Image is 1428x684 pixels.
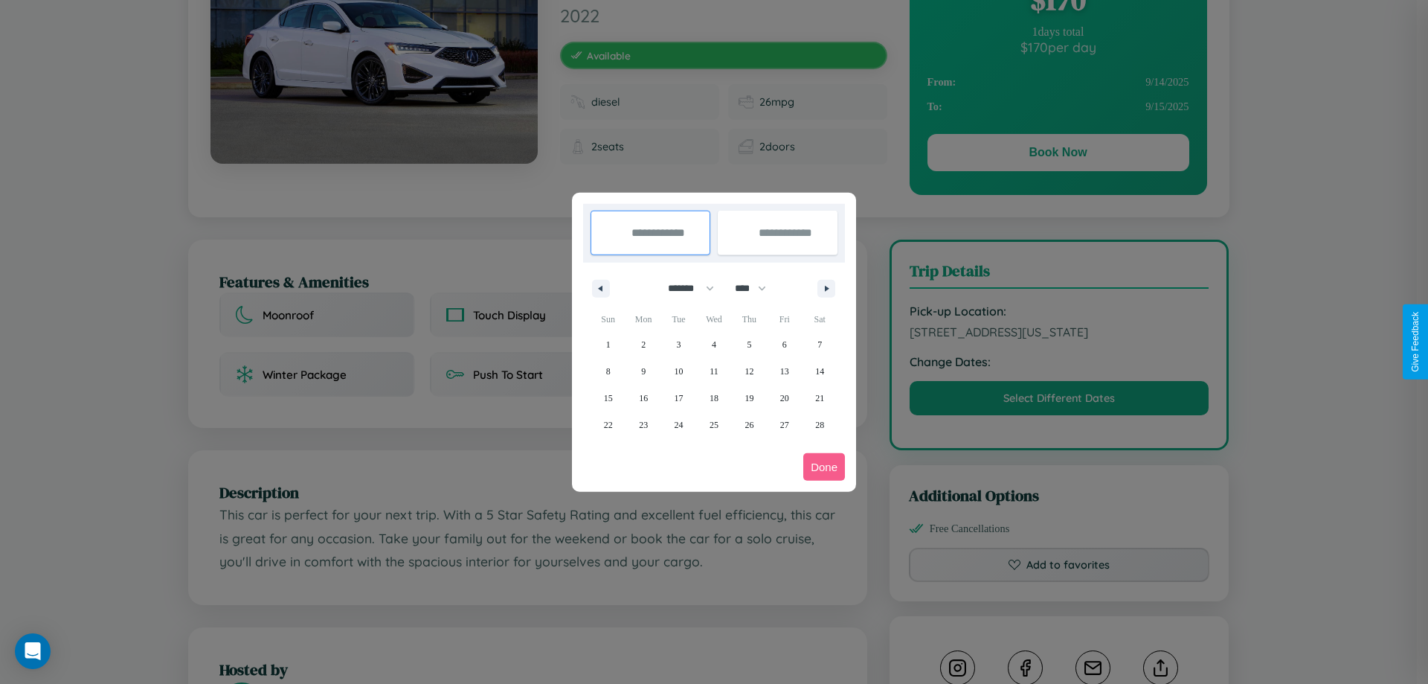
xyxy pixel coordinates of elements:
[696,331,731,358] button: 4
[732,358,767,385] button: 12
[782,331,787,358] span: 6
[710,412,718,438] span: 25
[661,358,696,385] button: 10
[803,307,837,331] span: Sat
[817,331,822,358] span: 7
[625,358,660,385] button: 9
[675,412,684,438] span: 24
[767,385,802,412] button: 20
[591,385,625,412] button: 15
[803,385,837,412] button: 21
[591,331,625,358] button: 1
[712,331,716,358] span: 4
[744,412,753,438] span: 26
[677,331,681,358] span: 3
[696,385,731,412] button: 18
[732,385,767,412] button: 19
[604,412,613,438] span: 22
[641,331,646,358] span: 2
[625,331,660,358] button: 2
[696,412,731,438] button: 25
[767,358,802,385] button: 13
[815,385,824,412] span: 21
[767,331,802,358] button: 6
[604,385,613,412] span: 15
[732,331,767,358] button: 5
[591,307,625,331] span: Sun
[710,358,718,385] span: 11
[815,358,824,385] span: 14
[15,633,51,669] div: Open Intercom Messenger
[780,385,789,412] span: 20
[591,412,625,438] button: 22
[803,453,845,481] button: Done
[767,412,802,438] button: 27
[675,385,684,412] span: 17
[803,331,837,358] button: 7
[696,358,731,385] button: 11
[625,385,660,412] button: 16
[732,412,767,438] button: 26
[1410,312,1421,372] div: Give Feedback
[732,307,767,331] span: Thu
[780,358,789,385] span: 13
[639,412,648,438] span: 23
[744,358,753,385] span: 12
[661,385,696,412] button: 17
[661,307,696,331] span: Tue
[780,412,789,438] span: 27
[696,307,731,331] span: Wed
[744,385,753,412] span: 19
[747,331,751,358] span: 5
[815,412,824,438] span: 28
[661,331,696,358] button: 3
[591,358,625,385] button: 8
[767,307,802,331] span: Fri
[710,385,718,412] span: 18
[661,412,696,438] button: 24
[606,358,611,385] span: 8
[639,385,648,412] span: 16
[625,412,660,438] button: 23
[675,358,684,385] span: 10
[803,412,837,438] button: 28
[641,358,646,385] span: 9
[803,358,837,385] button: 14
[625,307,660,331] span: Mon
[606,331,611,358] span: 1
